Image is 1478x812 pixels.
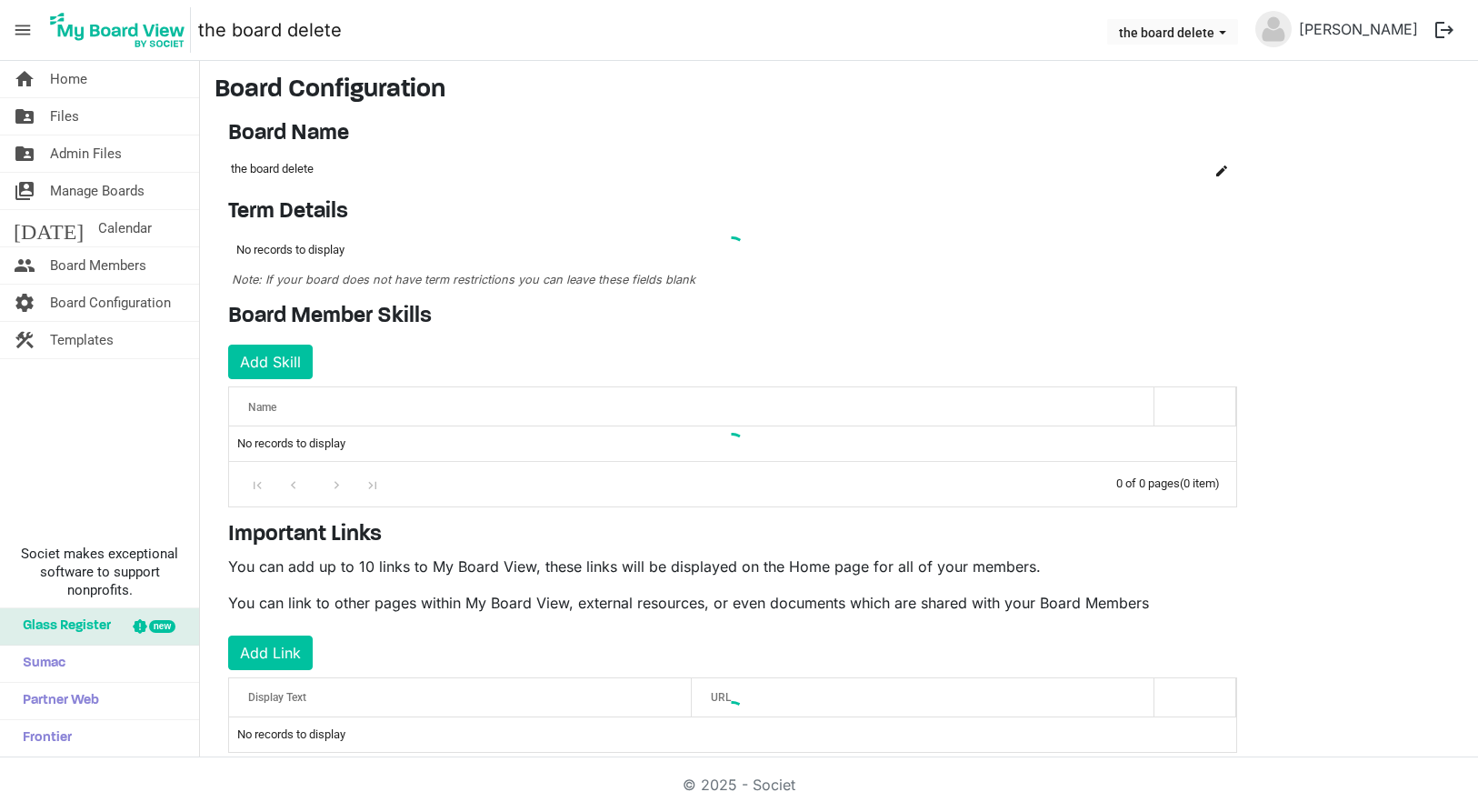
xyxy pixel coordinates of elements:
[14,285,35,321] span: settings
[232,273,695,286] span: Note: If your board does not have term restrictions you can leave these fields blank
[8,545,191,599] span: Societ makes exceptional software to support nonprofits.
[1292,11,1425,47] a: [PERSON_NAME]
[14,683,99,719] span: Partner Web
[228,154,1173,185] td: the board delete column header Name
[228,522,1237,548] h4: Important Links
[198,12,342,48] a: the board delete
[14,61,35,97] span: home
[228,556,1237,577] p: You can add up to 10 links to My Board View, these links will be displayed on the Home page for a...
[683,776,795,794] a: © 2025 - Societ
[50,247,146,284] span: Board Members
[14,247,35,284] span: people
[98,210,152,246] span: Calendar
[228,345,313,379] button: Add Skill
[215,75,1463,106] h3: Board Configuration
[228,636,313,670] button: Add Link
[14,646,65,682] span: Sumac
[14,98,35,135] span: folder_shared
[14,720,72,757] span: Frontier
[228,199,1237,226] h4: Term Details
[50,135,122,172] span: Admin Files
[1209,156,1234,182] button: Edit
[14,135,35,172] span: folder_shared
[14,173,35,209] span: switch_account
[228,304,1237,330] h4: Board Member Skills
[228,592,1237,614] p: You can link to other pages within My Board View, external resources, or even documents which are...
[1425,11,1463,49] button: logout
[1173,154,1237,185] td: is Command column column header
[50,322,114,358] span: Templates
[50,173,145,209] span: Manage Boards
[50,61,87,97] span: Home
[50,285,171,321] span: Board Configuration
[149,620,175,633] div: new
[228,121,1237,147] h4: Board Name
[14,322,35,358] span: construction
[1255,11,1292,47] img: no-profile-picture.svg
[5,13,40,47] span: menu
[45,7,198,53] a: My Board View Logo
[45,7,191,53] img: My Board View Logo
[1107,19,1238,45] button: the board delete dropdownbutton
[50,98,79,135] span: Files
[14,608,111,645] span: Glass Register
[14,210,84,246] span: [DATE]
